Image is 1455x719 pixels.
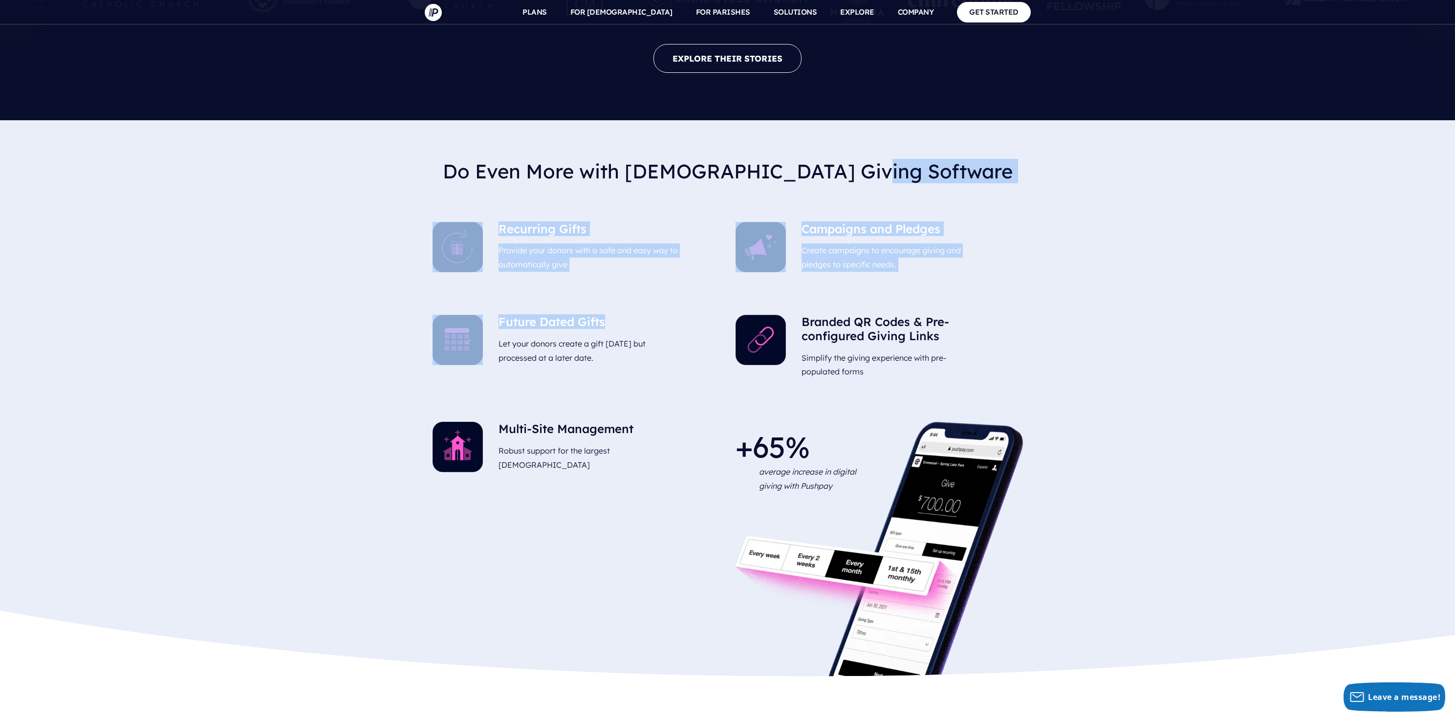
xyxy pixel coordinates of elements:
h5: Branded QR Codes & Pre-configured Giving Links [802,315,984,347]
p: Let your donors create a gift [DATE] but processed at a later date. [499,333,681,369]
a: EXPLORE THEIR STORIES [653,44,802,73]
img: Recurring Gifts - Illustration [433,222,483,272]
h5: Multi-Site Management [499,422,681,440]
img: pp_solutions_dem-img-phone [736,422,1023,684]
img: Branded QR Codes & Pre-configured Giving Links - Illustration [736,315,786,365]
h4: +65% [736,422,870,465]
img: Future Dated Gifts - Illustration [433,315,483,365]
p: Simplify the giving experience with pre-populated forms [802,347,984,383]
img: Multi-Site Management - Illustration [433,422,483,472]
img: Campaigns and Pledges - Illustration [736,222,786,272]
h5: Recurring Gifts [499,222,681,240]
p: Create campaigns to encourage giving and pledges to specific needs. [802,240,984,276]
h5: Future Dated Gifts [499,315,681,333]
h5: Campaigns and Pledges [802,222,984,240]
p: Robust support for the largest [DEMOGRAPHIC_DATA] [499,440,681,476]
a: GET STARTED [957,2,1031,22]
span: Leave a message! [1368,692,1440,702]
h2: Do Even More with [DEMOGRAPHIC_DATA] Giving Software [433,152,1023,191]
i: average increase in digital giving with Pushpay [759,467,856,491]
p: Provide your donors with a safe and easy way to automatically give [499,240,681,276]
button: Leave a message! [1344,682,1445,712]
